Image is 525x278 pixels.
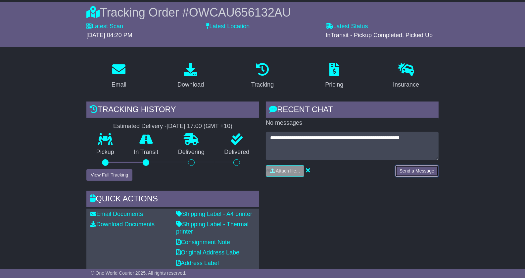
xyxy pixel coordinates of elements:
a: Download [173,60,208,92]
a: Email [107,60,131,92]
a: Pricing [321,60,348,92]
button: View Full Tracking [86,169,132,181]
div: Tracking [251,80,274,89]
div: Tracking history [86,102,259,119]
a: Consignment Note [176,239,230,245]
span: OWCAU656132AU [189,6,291,19]
a: Insurance [389,60,423,92]
div: Tracking Order # [86,5,439,20]
label: Latest Status [326,23,368,30]
label: Latest Scan [86,23,123,30]
p: No messages [266,119,439,127]
div: Download [177,80,204,89]
div: Estimated Delivery - [86,123,259,130]
a: Tracking [247,60,278,92]
div: RECENT CHAT [266,102,439,119]
span: © One World Courier 2025. All rights reserved. [91,270,186,276]
div: Insurance [393,80,419,89]
p: Delivered [215,149,260,156]
a: Shipping Label - A4 printer [176,211,252,217]
a: Address Label [176,260,219,266]
div: [DATE] 17:00 (GMT +10) [167,123,232,130]
div: Email [112,80,126,89]
a: Download Documents [90,221,155,228]
a: Email Documents [90,211,143,217]
p: In Transit [124,149,168,156]
a: Original Address Label [176,249,241,256]
span: [DATE] 04:20 PM [86,32,132,38]
span: InTransit - Pickup Completed. Picked Up [326,32,433,38]
p: Delivering [168,149,215,156]
p: Pickup [86,149,124,156]
a: Shipping Label - Thermal printer [176,221,249,235]
button: Send a Message [395,165,439,177]
label: Latest Location [206,23,250,30]
div: Pricing [325,80,343,89]
div: Quick Actions [86,191,259,209]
